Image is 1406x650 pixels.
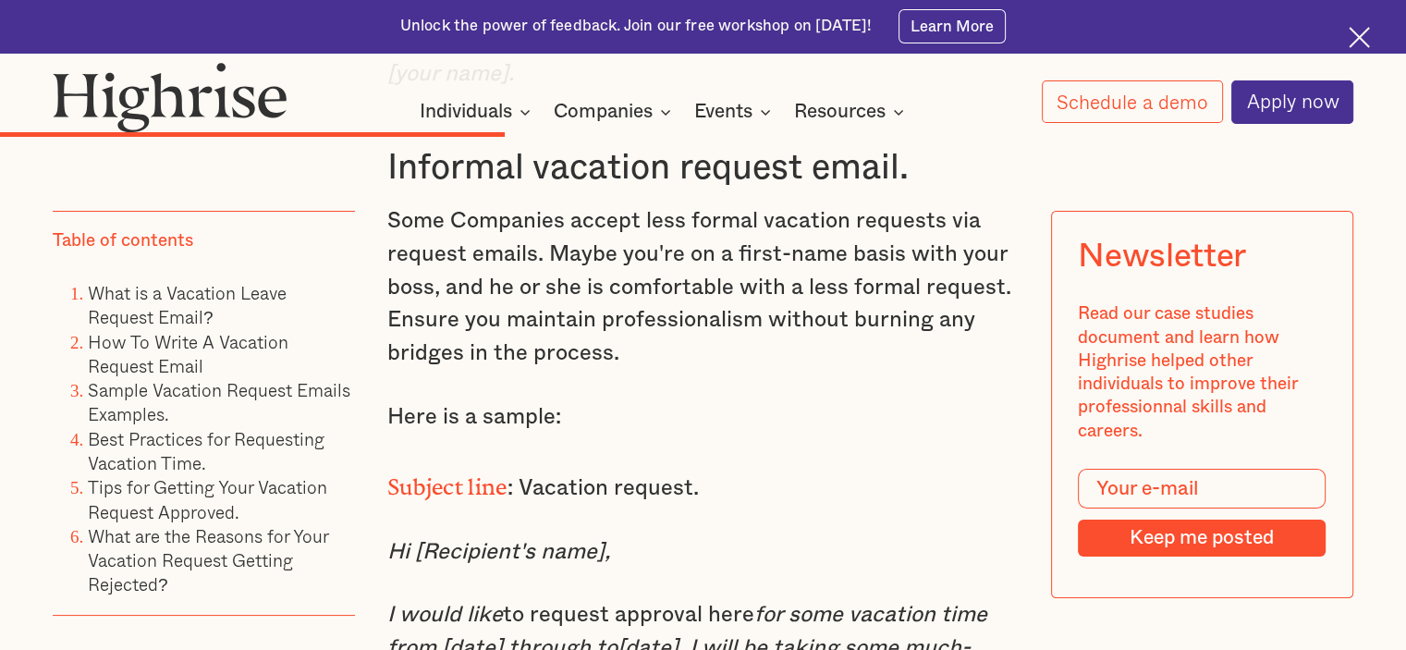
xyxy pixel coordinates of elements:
div: Individuals [420,101,512,123]
h3: Informal vacation request email. [387,146,1019,190]
div: Individuals [420,101,536,123]
a: Learn More [899,9,1007,43]
img: Highrise logo [53,62,287,133]
a: What is a Vacation Leave Request Email? [88,279,287,330]
a: Apply now [1231,80,1353,124]
div: Resources [794,101,886,123]
div: Read our case studies document and learn how Highrise helped other individuals to improve their p... [1079,303,1327,444]
input: Your e-mail [1079,470,1327,509]
em: Hi [Recipient's name], [387,541,610,563]
p: Here is a sample: [387,401,1019,435]
p: : Vacation request. [387,465,1019,506]
form: Modal Form [1079,470,1327,558]
div: Events [694,101,776,123]
em: I would like [387,604,503,626]
div: Newsletter [1079,239,1246,276]
a: Schedule a demo [1042,80,1223,123]
div: Companies [554,101,677,123]
a: Sample Vacation Request Emails Examples. [88,376,350,427]
div: Resources [794,101,910,123]
a: Tips for Getting Your Vacation Request Approved. [88,474,327,525]
a: How To Write A Vacation Request Email [88,328,288,379]
p: Some Companies accept less formal vacation requests via request emails. Maybe you're on a first-n... [387,205,1019,370]
div: Events [694,101,752,123]
img: Cross icon [1349,27,1370,48]
div: Table of contents [53,229,193,252]
input: Keep me posted [1079,520,1327,557]
strong: Subject line [387,474,507,488]
a: What are the Reasons for Your Vacation Request Getting Rejected? [88,522,328,598]
div: Unlock the power of feedback. Join our free workshop on [DATE]! [400,16,872,37]
a: Best Practices for Requesting Vacation Time. [88,425,324,476]
div: Companies [554,101,653,123]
